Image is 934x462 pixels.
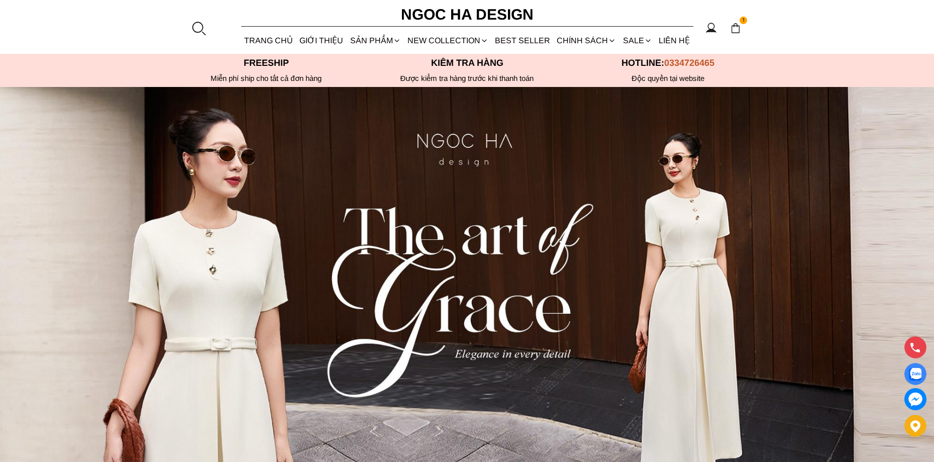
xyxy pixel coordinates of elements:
a: TRANG CHỦ [241,27,296,54]
a: GIỚI THIỆU [296,27,347,54]
a: Ngoc Ha Design [392,3,543,27]
a: LIÊN HỆ [655,27,693,54]
p: Được kiểm tra hàng trước khi thanh toán [367,74,568,83]
a: Display image [904,363,926,385]
div: SẢN PHẨM [347,27,404,54]
h6: Độc quyền tại website [568,74,769,83]
span: 1 [740,17,748,25]
p: Hotline: [568,58,769,68]
div: Chính sách [554,27,619,54]
p: Freeship [166,58,367,68]
a: SALE [619,27,655,54]
div: Miễn phí ship cho tất cả đơn hàng [166,74,367,83]
img: img-CART-ICON-ksit0nf1 [730,23,741,34]
font: Kiểm tra hàng [431,58,503,68]
span: 0334726465 [664,58,714,68]
a: NEW COLLECTION [404,27,491,54]
a: BEST SELLER [492,27,554,54]
a: messenger [904,388,926,410]
img: Display image [909,368,921,381]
